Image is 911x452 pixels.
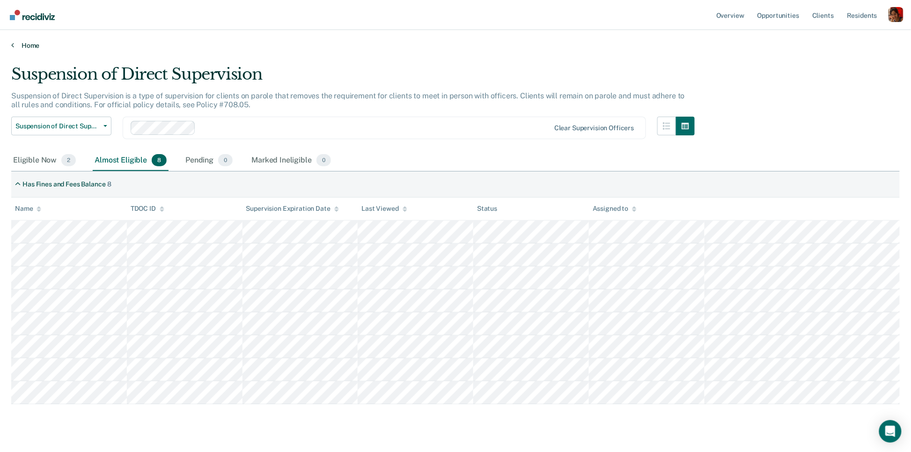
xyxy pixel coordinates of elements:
div: Pending0 [184,150,235,171]
div: Has Fines and Fees Balance [22,180,105,188]
div: Clear supervision officers [554,124,634,132]
div: Assigned to [593,205,637,213]
div: Supervision Expiration Date [246,205,339,213]
div: 8 [108,180,112,188]
div: Last Viewed [361,205,407,213]
div: Open Intercom Messenger [879,420,902,443]
div: Marked Ineligible0 [250,150,333,171]
span: Suspension of Direct Supervision [15,122,100,130]
button: Suspension of Direct Supervision [11,117,111,135]
span: 0 [218,154,233,166]
a: Home [11,41,900,50]
button: Profile dropdown button [889,7,904,22]
span: 8 [152,154,167,166]
div: Status [477,205,497,213]
div: Name [15,205,41,213]
div: Almost Eligible8 [93,150,169,171]
div: Has Fines and Fees Balance8 [11,177,115,192]
div: Suspension of Direct Supervision [11,65,695,91]
div: TDOC ID [131,205,164,213]
span: 0 [316,154,331,166]
p: Suspension of Direct Supervision is a type of supervision for clients on parole that removes the ... [11,91,685,109]
span: 2 [61,154,76,166]
img: Recidiviz [10,10,55,20]
div: Eligible Now2 [11,150,78,171]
